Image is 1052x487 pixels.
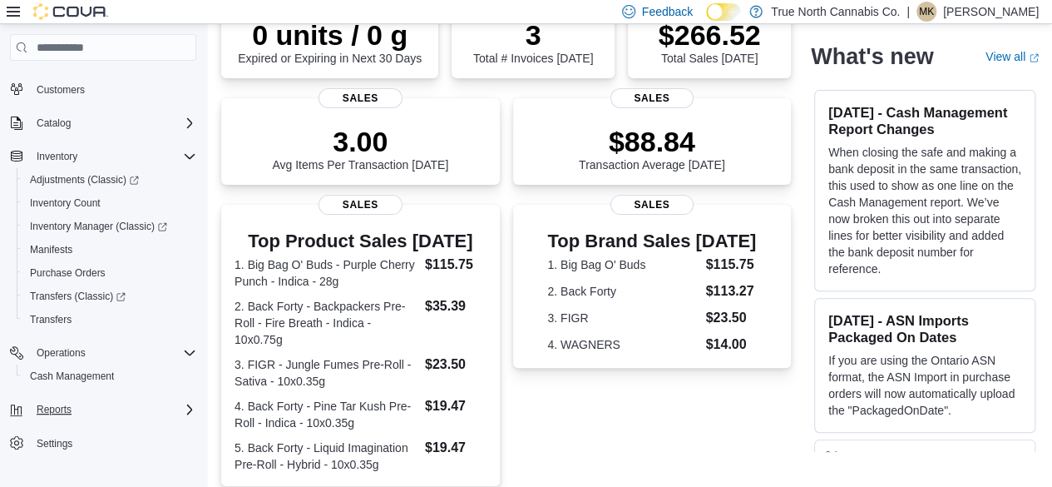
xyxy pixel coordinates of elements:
[272,125,448,158] p: 3.00
[916,2,936,22] div: Melanie Kowalski
[579,125,725,171] div: Transaction Average [DATE]
[547,231,756,251] h3: Top Brand Sales [DATE]
[828,104,1021,137] h3: [DATE] - Cash Management Report Changes
[17,261,203,285] button: Purchase Orders
[17,191,203,215] button: Inventory Count
[23,286,196,306] span: Transfers (Classic)
[3,398,203,421] button: Reports
[828,352,1021,419] p: If you are using the Ontario ASN format, the ASN Import in purchase orders will now automatically...
[771,2,900,22] p: True North Cannabis Co.
[705,281,756,301] dd: $113.27
[17,238,203,261] button: Manifests
[17,168,203,191] a: Adjustments (Classic)
[705,308,756,328] dd: $23.50
[943,2,1039,22] p: [PERSON_NAME]
[235,256,418,290] dt: 1. Big Bag O' Buds - Purple Cherry Punch - Indica - 28g
[23,310,78,330] a: Transfers
[3,112,203,135] button: Catalog
[473,18,593,65] div: Total # Invoices [DATE]
[30,220,167,233] span: Inventory Manager (Classic)
[17,308,203,331] button: Transfers
[17,215,203,238] a: Inventory Manager (Classic)
[30,196,101,210] span: Inventory Count
[30,266,106,280] span: Purchase Orders
[425,255,486,275] dd: $115.75
[1029,52,1039,62] svg: External link
[23,263,196,283] span: Purchase Orders
[425,396,486,416] dd: $19.47
[37,403,72,416] span: Reports
[238,18,422,65] div: Expired or Expiring in Next 30 Days
[17,365,203,388] button: Cash Management
[238,18,422,52] p: 0 units / 0 g
[23,216,196,236] span: Inventory Manager (Classic)
[30,173,139,186] span: Adjustments (Classic)
[30,370,114,383] span: Cash Management
[23,263,112,283] a: Purchase Orders
[610,195,694,215] span: Sales
[706,3,741,21] input: Dark Mode
[30,243,72,256] span: Manifests
[23,216,174,236] a: Inventory Manager (Classic)
[235,356,418,390] dt: 3. FIGR - Jungle Fumes Pre-Roll - Sativa - 10x0.35g
[23,286,132,306] a: Transfers (Classic)
[272,125,448,171] div: Avg Items Per Transaction [DATE]
[235,440,418,473] dt: 5. Back Forty - Liquid Imagination Pre-Roll - Hybrid - 10x0.35g
[319,195,402,215] span: Sales
[37,346,86,360] span: Operations
[30,343,196,363] span: Operations
[30,113,77,133] button: Catalog
[23,170,196,190] span: Adjustments (Classic)
[828,144,1021,277] p: When closing the safe and making a bank deposit in the same transaction, this used to show as one...
[30,343,92,363] button: Operations
[30,113,196,133] span: Catalog
[30,434,79,454] a: Settings
[23,240,79,260] a: Manifests
[547,310,699,326] dt: 3. FIGR
[235,398,418,431] dt: 4. Back Forty - Pine Tar Kush Pre-Roll - Indica - 10x0.35g
[23,366,121,386] a: Cash Management
[30,433,196,454] span: Settings
[3,145,203,168] button: Inventory
[33,3,108,20] img: Cova
[37,150,77,163] span: Inventory
[425,296,486,316] dd: $35.39
[705,255,756,275] dd: $115.75
[3,341,203,365] button: Operations
[610,88,694,108] span: Sales
[30,290,126,303] span: Transfers (Classic)
[579,125,725,158] p: $88.84
[23,366,196,386] span: Cash Management
[30,400,78,420] button: Reports
[3,77,203,102] button: Customers
[30,80,91,100] a: Customers
[547,256,699,273] dt: 1. Big Bag O' Buds
[235,231,486,251] h3: Top Product Sales [DATE]
[547,336,699,353] dt: 4. WAGNERS
[23,193,107,213] a: Inventory Count
[235,298,418,348] dt: 2. Back Forty - Backpackers Pre-Roll - Fire Breath - Indica - 10x0.75g
[17,285,203,308] a: Transfers (Classic)
[706,21,707,22] span: Dark Mode
[3,431,203,455] button: Settings
[23,193,196,213] span: Inventory Count
[30,400,196,420] span: Reports
[23,170,146,190] a: Adjustments (Classic)
[985,50,1039,63] a: View allExternal link
[659,18,761,65] div: Total Sales [DATE]
[30,313,72,326] span: Transfers
[473,18,593,52] p: 3
[30,147,84,166] button: Inventory
[23,310,196,330] span: Transfers
[919,2,934,22] span: MK
[23,240,196,260] span: Manifests
[30,79,196,100] span: Customers
[642,3,693,20] span: Feedback
[425,355,486,375] dd: $23.50
[811,43,933,70] h2: What's new
[828,312,1021,345] h3: [DATE] - ASN Imports Packaged On Dates
[319,88,402,108] span: Sales
[37,117,71,130] span: Catalog
[425,438,486,458] dd: $19.47
[659,18,761,52] p: $266.52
